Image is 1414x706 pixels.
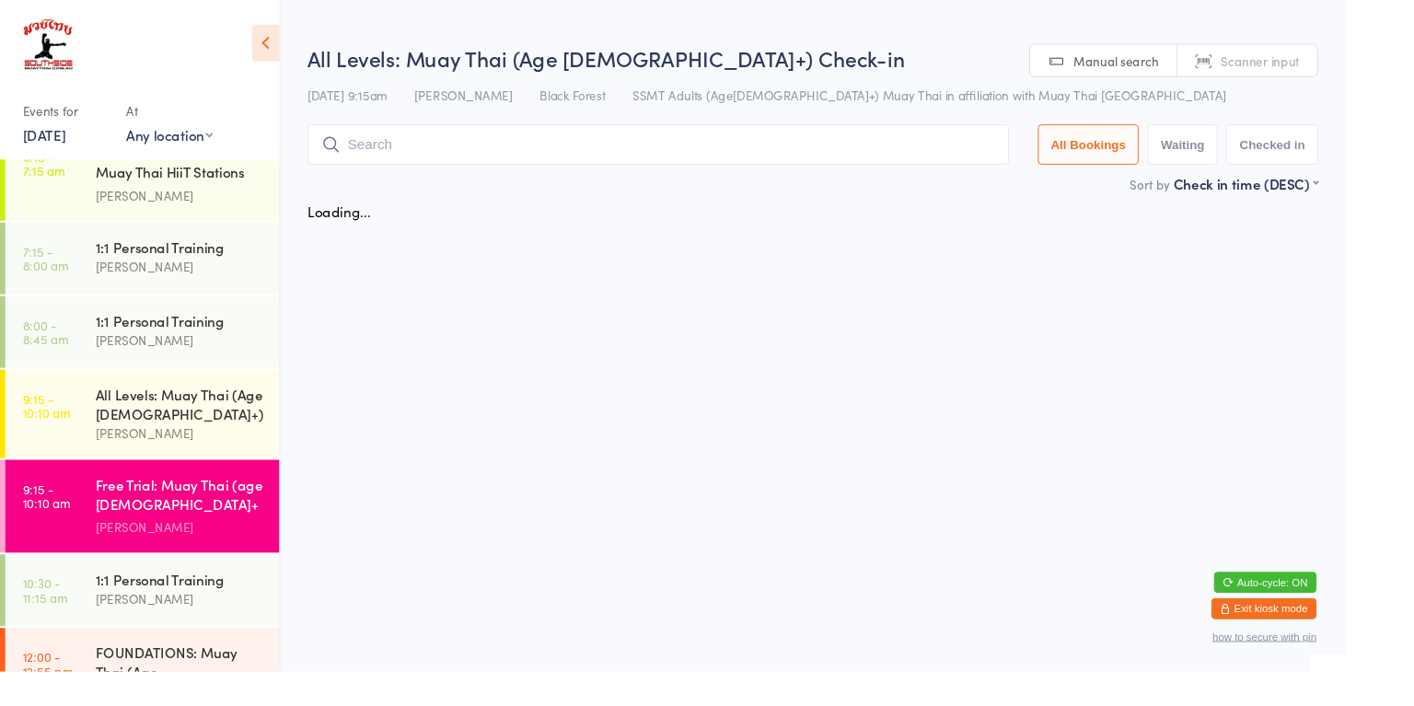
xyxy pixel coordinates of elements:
[133,132,224,152] div: Any location
[100,445,278,466] div: [PERSON_NAME]
[100,619,278,640] div: [PERSON_NAME]
[24,257,72,286] time: 7:15 - 8:00 am
[100,270,278,291] div: [PERSON_NAME]
[6,388,294,481] a: 9:15 -10:10 amAll Levels: Muay Thai (Age [DEMOGRAPHIC_DATA]+)[PERSON_NAME]
[100,327,278,347] div: 1:1 Personal Training
[567,91,636,110] span: Black Forest
[100,347,278,368] div: [PERSON_NAME]
[6,311,294,387] a: 8:00 -8:45 am1:1 Personal Training[PERSON_NAME]
[24,101,114,132] div: Events for
[100,249,278,270] div: 1:1 Personal Training
[100,195,278,216] div: [PERSON_NAME]
[1206,131,1280,173] button: Waiting
[323,91,407,110] span: [DATE] 9:15am
[435,91,539,110] span: [PERSON_NAME]
[1188,184,1230,203] label: Sort by
[1289,131,1385,173] button: Checked in
[100,404,278,445] div: All Levels: Muay Thai (Age [DEMOGRAPHIC_DATA]+)
[6,483,294,581] a: 9:15 -10:10 amFree Trial: Muay Thai (age [DEMOGRAPHIC_DATA]+ years)[PERSON_NAME]
[18,14,82,83] img: Southside Muay Thai & Fitness
[24,506,74,536] time: 9:15 - 10:10 am
[100,598,278,619] div: 1:1 Personal Training
[1273,629,1384,651] button: Exit kiosk mode
[665,91,1289,110] span: SSMT Adults (Age[DEMOGRAPHIC_DATA]+) Muay Thai in affiliation with Muay Thai [GEOGRAPHIC_DATA]
[24,157,68,187] time: 6:15 - 7:15 am
[1283,55,1366,74] span: Scanner input
[100,499,278,544] div: Free Trial: Muay Thai (age [DEMOGRAPHIC_DATA]+ years)
[1129,55,1218,74] span: Manual search
[323,212,389,232] div: Loading...
[24,606,71,635] time: 10:30 - 11:15 am
[133,101,224,132] div: At
[1276,601,1384,623] button: Auto-cycle: ON
[24,411,74,441] time: 9:15 - 10:10 am
[323,131,1060,173] input: Search
[6,134,294,232] a: 6:15 -7:15 amFree Trial: Rush Hour: Muay Thai HiiT Stations (a...[PERSON_NAME]
[6,583,294,658] a: 10:30 -11:15 am1:1 Personal Training[PERSON_NAME]
[100,150,278,195] div: Free Trial: Rush Hour: Muay Thai HiiT Stations (a...
[1091,131,1198,173] button: All Bookings
[1274,663,1384,676] button: how to secure with pin
[1234,182,1385,203] div: Check in time (DESC)
[100,544,278,565] div: [PERSON_NAME]
[24,334,72,364] time: 8:00 - 8:45 am
[6,234,294,309] a: 7:15 -8:00 am1:1 Personal Training[PERSON_NAME]
[323,46,1385,76] h2: All Levels: Muay Thai (Age [DEMOGRAPHIC_DATA]+) Check-in
[24,132,69,152] a: [DATE]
